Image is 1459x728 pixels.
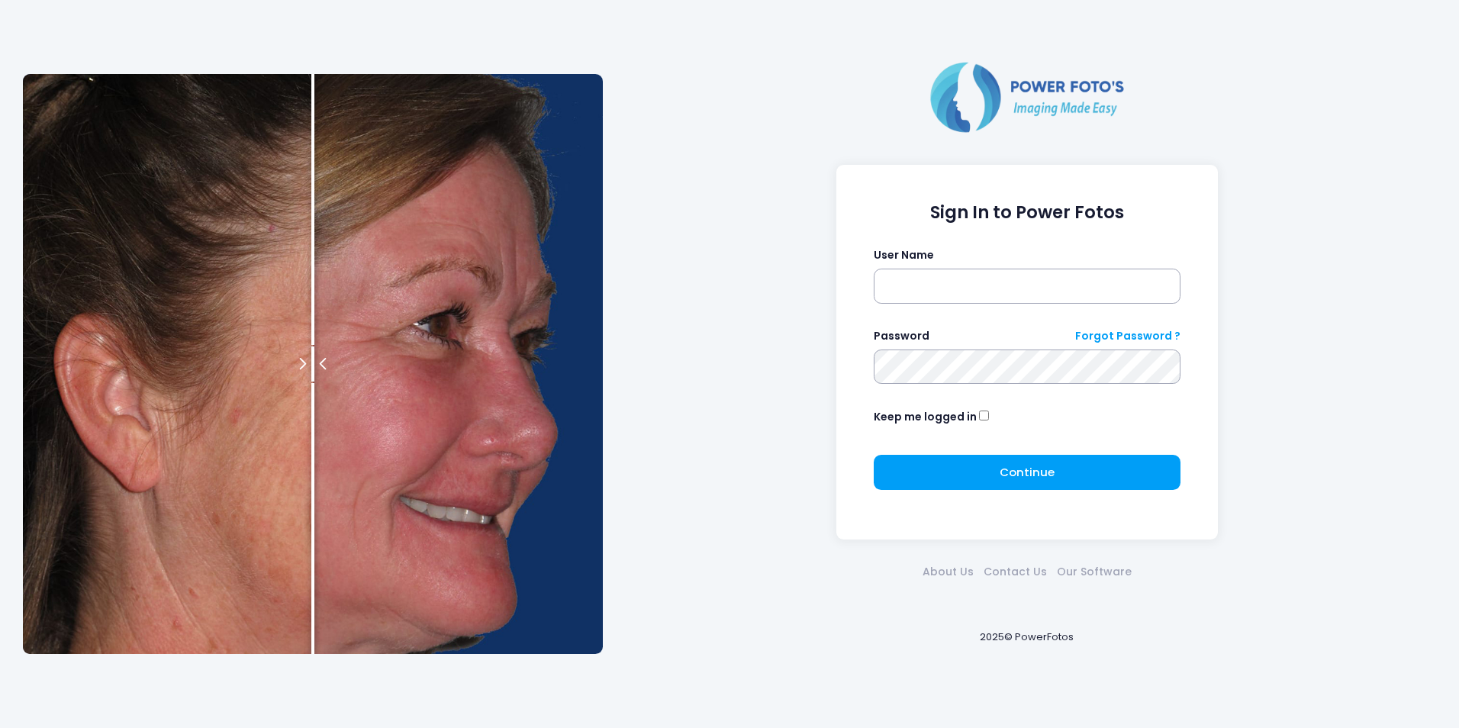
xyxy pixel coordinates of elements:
[874,409,977,425] label: Keep me logged in
[874,455,1181,490] button: Continue
[1075,328,1180,344] a: Forgot Password ?
[924,59,1130,135] img: Logo
[874,328,929,344] label: Password
[917,564,978,580] a: About Us
[1000,464,1055,480] span: Continue
[1052,564,1136,580] a: Our Software
[874,247,934,263] label: User Name
[978,564,1052,580] a: Contact Us
[874,202,1181,223] h1: Sign In to Power Fotos
[618,605,1436,670] div: 2025© PowerFotos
